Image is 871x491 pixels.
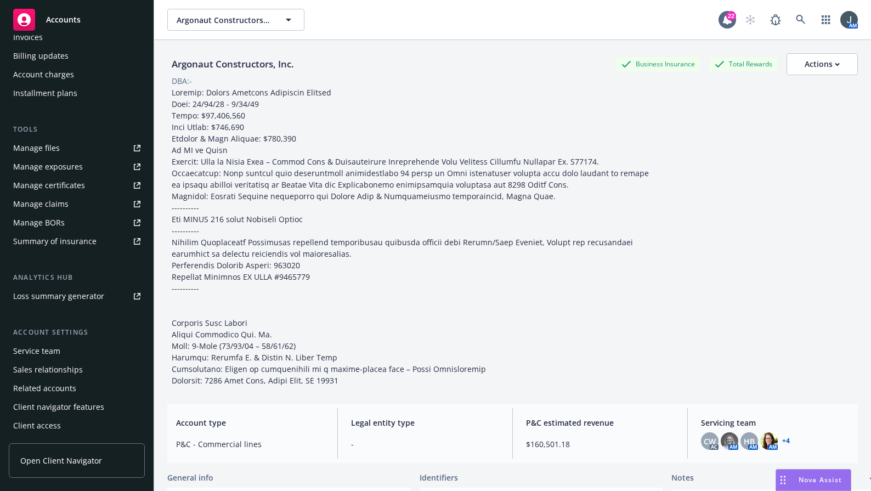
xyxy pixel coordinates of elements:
[9,47,145,65] a: Billing updates
[726,11,736,21] div: 22
[9,327,145,338] div: Account settings
[13,233,97,250] div: Summary of insurance
[704,436,716,447] span: CW
[671,472,694,485] span: Notes
[9,380,145,397] a: Related accounts
[9,233,145,250] a: Summary of insurance
[9,417,145,434] a: Client access
[9,29,145,46] a: Invoices
[13,361,83,379] div: Sales relationships
[351,438,499,450] span: -
[172,87,651,386] span: Loremip: Dolors Ametcons Adipiscin Elitsed Doei: 24/94/28 - 9/34/49 Tempo: $97,406,560 Inci Utlab...
[167,57,298,71] div: Argonaut Constructors, Inc.
[13,84,77,102] div: Installment plans
[13,342,60,360] div: Service team
[420,472,458,483] span: Identifiers
[13,398,104,416] div: Client navigator features
[739,9,761,31] a: Start snowing
[46,15,81,24] span: Accounts
[9,287,145,305] a: Loss summary generator
[9,398,145,416] a: Client navigator features
[840,11,858,29] img: photo
[776,469,851,491] button: Nova Assist
[13,214,65,232] div: Manage BORs
[351,417,499,428] span: Legal entity type
[9,158,145,176] a: Manage exposures
[13,47,69,65] div: Billing updates
[782,438,790,444] a: +4
[9,361,145,379] a: Sales relationships
[760,432,778,450] img: photo
[172,75,192,87] div: DBA: -
[9,195,145,213] a: Manage claims
[701,417,849,428] span: Servicing team
[787,53,858,75] button: Actions
[13,195,69,213] div: Manage claims
[176,417,324,428] span: Account type
[744,436,755,447] span: HB
[616,57,700,71] div: Business Insurance
[805,54,840,75] div: Actions
[9,177,145,194] a: Manage certificates
[526,438,674,450] span: $160,501.18
[20,455,102,466] span: Open Client Navigator
[13,139,60,157] div: Manage files
[9,4,145,35] a: Accounts
[9,124,145,135] div: Tools
[9,342,145,360] a: Service team
[13,66,74,83] div: Account charges
[9,214,145,232] a: Manage BORs
[799,475,842,484] span: Nova Assist
[721,432,738,450] img: photo
[765,9,787,31] a: Report a Bug
[9,66,145,83] a: Account charges
[776,470,790,490] div: Drag to move
[13,380,76,397] div: Related accounts
[176,438,324,450] span: P&C - Commercial lines
[13,177,85,194] div: Manage certificates
[9,272,145,283] div: Analytics hub
[13,158,83,176] div: Manage exposures
[9,84,145,102] a: Installment plans
[790,9,812,31] a: Search
[9,139,145,157] a: Manage files
[13,29,43,46] div: Invoices
[167,9,304,31] button: Argonaut Constructors, Inc.
[177,14,272,26] span: Argonaut Constructors, Inc.
[709,57,778,71] div: Total Rewards
[526,417,674,428] span: P&C estimated revenue
[167,472,213,483] span: General info
[13,287,104,305] div: Loss summary generator
[815,9,837,31] a: Switch app
[13,417,61,434] div: Client access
